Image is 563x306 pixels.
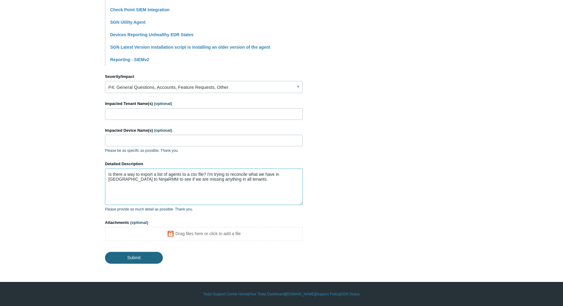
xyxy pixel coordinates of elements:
[105,207,303,212] p: Please provide as much detail as possible. Thank you.
[110,32,194,37] a: Devices Reporting Unhealthy EDR States
[105,74,303,80] label: Severity/Impact
[105,291,458,297] div: | | | |
[110,7,170,12] a: Check Point SIEM Integration
[110,45,270,50] a: SGN Latest Version installation script is installing an older version of the agent
[105,252,163,263] input: Submit
[105,220,303,226] label: Attachments
[249,291,285,297] a: Your Todyl Dashboard
[286,291,315,297] a: [DOMAIN_NAME]
[130,220,148,225] span: (optional)
[341,291,360,297] a: SGN Status
[105,127,303,134] label: Impacted Device Name(s)
[105,161,303,167] label: Detailed Description
[110,57,149,62] a: Reporting - SIEMv2
[105,81,303,93] a: P4: General Questions, Accounts, Feature Requests, Other
[105,148,303,153] p: Please be as specific as possible. Thank you.
[110,20,145,25] a: SGN Utility Agent
[154,101,172,106] span: (optional)
[154,128,172,133] span: (optional)
[105,101,303,107] label: Impacted Tenant Name(s)
[203,291,248,297] a: Todyl Support Center Home
[316,291,340,297] a: Support Policy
